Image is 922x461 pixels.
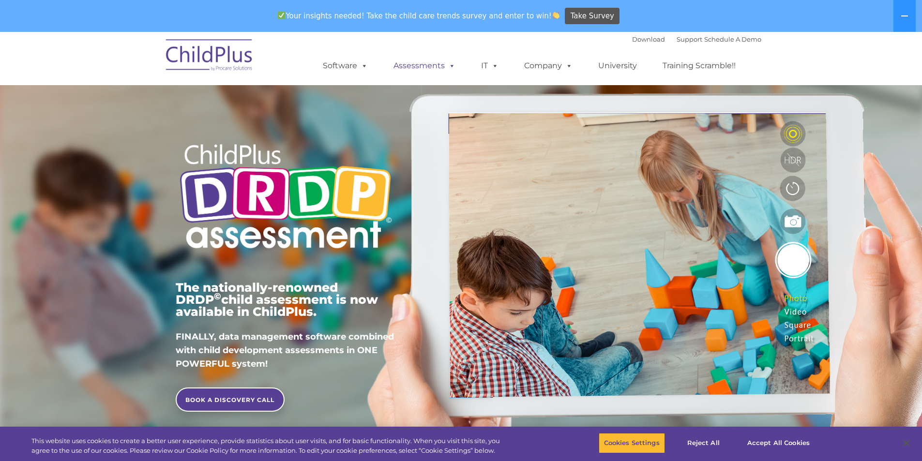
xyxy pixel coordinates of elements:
[571,8,614,25] span: Take Survey
[313,56,378,75] a: Software
[677,35,702,43] a: Support
[673,433,734,453] button: Reject All
[896,432,917,454] button: Close
[704,35,761,43] a: Schedule A Demo
[589,56,647,75] a: University
[653,56,745,75] a: Training Scramble!!
[471,56,508,75] a: IT
[31,436,507,455] div: This website uses cookies to create a better user experience, provide statistics about user visit...
[565,8,620,25] a: Take Survey
[176,280,378,319] span: The nationally-renowned DRDP child assessment is now available in ChildPlus.
[176,131,395,265] img: Copyright - DRDP Logo Light
[632,35,761,43] font: |
[632,35,665,43] a: Download
[161,32,258,81] img: ChildPlus by Procare Solutions
[742,433,815,453] button: Accept All Cookies
[176,331,394,369] span: FINALLY, data management software combined with child development assessments in ONE POWERFUL sys...
[599,433,665,453] button: Cookies Settings
[384,56,465,75] a: Assessments
[176,387,285,412] a: BOOK A DISCOVERY CALL
[514,56,582,75] a: Company
[214,291,221,302] sup: ©
[278,12,285,19] img: ✅
[552,12,559,19] img: 👏
[274,6,564,25] span: Your insights needed! Take the child care trends survey and enter to win!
